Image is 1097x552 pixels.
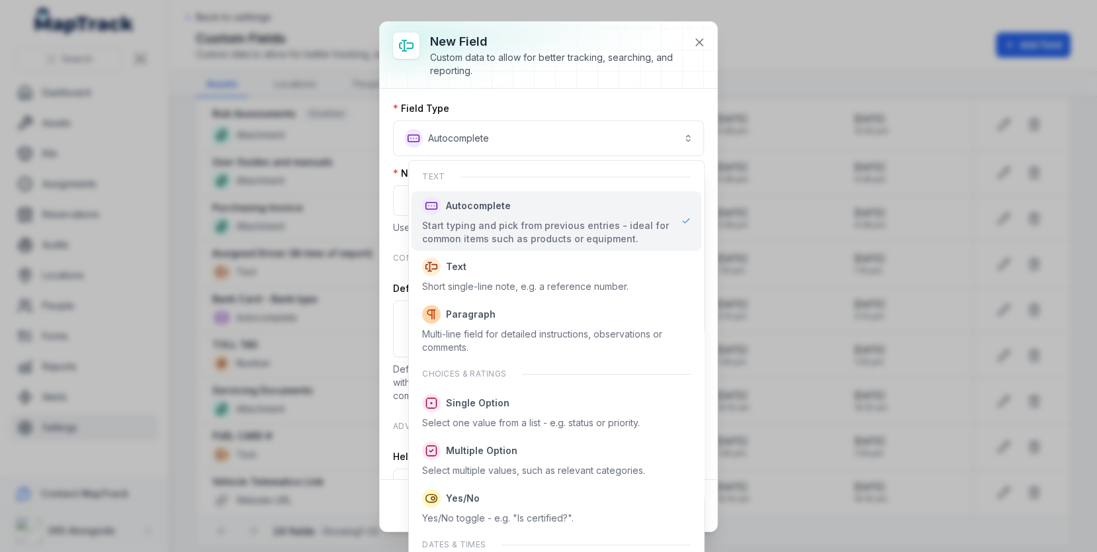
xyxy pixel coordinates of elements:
[422,464,645,477] div: Select multiple values, such as relevant categories.
[446,199,511,212] span: Autocomplete
[446,444,517,457] span: Multiple Option
[393,120,704,156] button: Autocomplete
[446,260,466,273] span: Text
[422,280,629,293] div: Short single-line note, e.g. a reference number.
[412,163,701,190] div: Text
[422,416,640,430] div: Select one value from a list - e.g. status or priority.
[422,328,690,354] div: Multi-line field for detailed instructions, observations or comments.
[446,308,496,321] span: Paragraph
[422,512,574,525] div: Yes/No toggle - e.g. "Is certified?".
[446,492,480,505] span: Yes/No
[412,361,701,387] div: Choices & ratings
[422,219,670,246] div: Start typing and pick from previous entries - ideal for common items such as products or equipment.
[446,396,509,410] span: Single Option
